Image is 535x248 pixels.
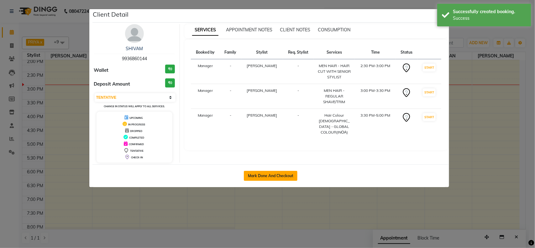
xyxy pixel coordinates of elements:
[191,84,220,109] td: Manager
[317,63,351,80] div: MEN HAIR - HAIR CUT WITH SENIOR STYLIST
[220,84,241,109] td: -
[226,27,272,33] span: APPOINTMENT NOTES
[247,88,277,93] span: [PERSON_NAME]
[131,156,143,159] span: CHECK-IN
[396,46,417,59] th: Status
[191,59,220,84] td: Manager
[128,123,145,126] span: IN PROGRESS
[93,10,129,19] h5: Client Detail
[244,171,297,181] button: Mark Done And Checkout
[314,46,355,59] th: Services
[283,59,314,84] td: -
[283,84,314,109] td: -
[423,113,436,121] button: START
[423,88,436,96] button: START
[453,8,527,15] div: Successfully created booking.
[317,88,351,105] div: MEN HAIR - REGULAR SHAVE/TRIM
[318,27,350,33] span: CONSUMPTION
[355,84,396,109] td: 3:00 PM-3:30 PM
[317,113,351,135] div: Hair Colour [DEMOGRAPHIC_DATA] - GLOBAL COLOUR(INΟΑ)
[130,129,142,133] span: DROPPED
[355,109,396,139] td: 3:30 PM-5:00 PM
[247,63,277,68] span: [PERSON_NAME]
[283,46,314,59] th: Req. Stylist
[126,46,143,51] a: SHIVAM
[355,59,396,84] td: 2:30 PM-3:00 PM
[191,109,220,139] td: Manager
[165,65,175,74] h3: ₹0
[247,113,277,118] span: [PERSON_NAME]
[283,109,314,139] td: -
[130,149,144,152] span: TENTATIVE
[94,67,109,74] span: Wallet
[192,24,218,36] span: SERVICES
[280,27,310,33] span: CLIENT NOTES
[129,143,144,146] span: CONFIRMED
[165,78,175,87] h3: ₹0
[104,105,165,108] small: Change in status will apply to all services.
[129,116,143,119] span: UPCOMING
[220,109,241,139] td: -
[453,15,527,22] div: Success
[220,59,241,84] td: -
[191,46,220,59] th: Booked by
[122,56,147,61] span: 9936860144
[129,136,144,139] span: COMPLETED
[125,24,144,43] img: avatar
[355,46,396,59] th: Time
[220,46,241,59] th: Family
[423,64,436,71] button: START
[94,81,130,88] span: Deposit Amount
[241,46,283,59] th: Stylist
